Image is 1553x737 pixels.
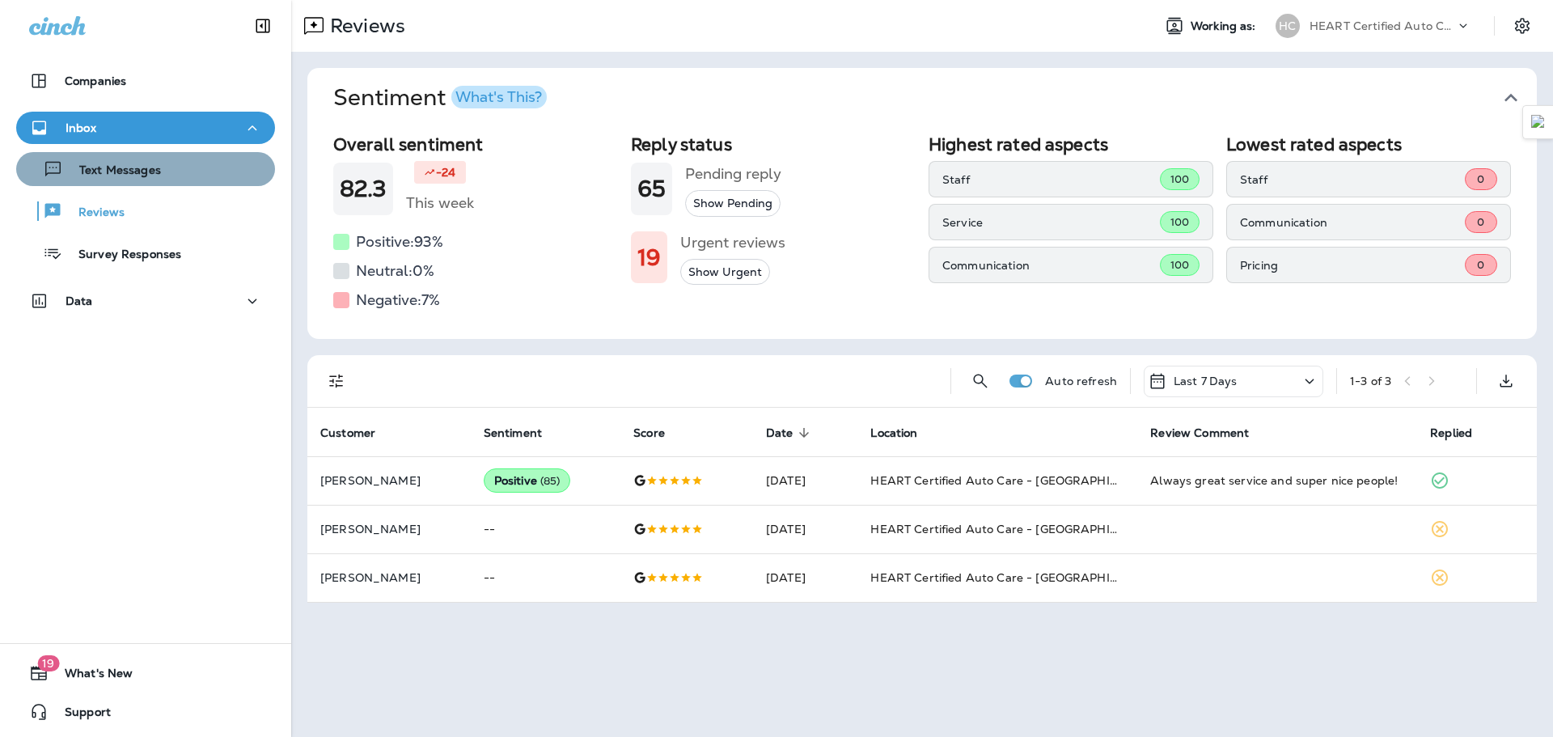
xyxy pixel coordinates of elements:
[320,474,458,487] p: [PERSON_NAME]
[16,696,275,728] button: Support
[484,468,571,493] div: Positive
[16,194,275,228] button: Reviews
[766,426,815,440] span: Date
[1150,426,1270,440] span: Review Comment
[356,258,434,284] h5: Neutral: 0 %
[680,259,770,286] button: Show Urgent
[320,68,1550,128] button: SentimentWhat's This?
[436,164,455,180] p: -24
[637,244,661,271] h1: 19
[870,426,917,440] span: Location
[540,474,561,488] span: ( 85 )
[753,505,857,553] td: [DATE]
[16,285,275,317] button: Data
[1170,172,1189,186] span: 100
[16,65,275,97] button: Companies
[324,14,405,38] p: Reviews
[753,456,857,505] td: [DATE]
[1430,426,1493,440] span: Replied
[1170,258,1189,272] span: 100
[1276,14,1300,38] div: HC
[320,426,396,440] span: Customer
[929,134,1213,155] h2: Highest rated aspects
[1240,259,1465,272] p: Pricing
[1191,19,1259,33] span: Working as:
[320,571,458,584] p: [PERSON_NAME]
[16,152,275,186] button: Text Messages
[1240,216,1465,229] p: Communication
[1170,215,1189,229] span: 100
[333,134,618,155] h2: Overall sentiment
[1150,472,1404,489] div: Always great service and super nice people!
[340,176,387,202] h1: 82.3
[484,426,563,440] span: Sentiment
[870,522,1161,536] span: HEART Certified Auto Care - [GEOGRAPHIC_DATA]
[870,426,938,440] span: Location
[870,570,1161,585] span: HEART Certified Auto Care - [GEOGRAPHIC_DATA]
[320,365,353,397] button: Filters
[1477,215,1484,229] span: 0
[471,505,621,553] td: --
[333,84,547,112] h1: Sentiment
[62,248,181,263] p: Survey Responses
[16,112,275,144] button: Inbox
[484,426,542,440] span: Sentiment
[356,229,443,255] h5: Positive: 93 %
[631,134,916,155] h2: Reply status
[65,74,126,87] p: Companies
[406,190,474,216] h5: This week
[870,473,1161,488] span: HEART Certified Auto Care - [GEOGRAPHIC_DATA]
[1350,375,1391,388] div: 1 - 3 of 3
[680,230,785,256] h5: Urgent reviews
[66,121,96,134] p: Inbox
[633,426,686,440] span: Score
[1045,375,1117,388] p: Auto refresh
[753,553,857,602] td: [DATE]
[964,365,997,397] button: Search Reviews
[307,128,1537,339] div: SentimentWhat's This?
[1310,19,1455,32] p: HEART Certified Auto Care
[66,294,93,307] p: Data
[37,655,59,671] span: 19
[1226,134,1511,155] h2: Lowest rated aspects
[633,426,665,440] span: Score
[1477,258,1484,272] span: 0
[16,236,275,270] button: Survey Responses
[1490,365,1522,397] button: Export as CSV
[63,163,161,179] p: Text Messages
[320,426,375,440] span: Customer
[455,90,542,104] div: What's This?
[1508,11,1537,40] button: Settings
[766,426,793,440] span: Date
[320,523,458,536] p: [PERSON_NAME]
[1240,173,1465,186] p: Staff
[356,287,440,313] h5: Negative: 7 %
[942,173,1160,186] p: Staff
[62,205,125,221] p: Reviews
[49,705,111,725] span: Support
[240,10,286,42] button: Collapse Sidebar
[637,176,666,202] h1: 65
[1430,426,1472,440] span: Replied
[451,86,547,108] button: What's This?
[942,216,1160,229] p: Service
[685,190,781,217] button: Show Pending
[1477,172,1484,186] span: 0
[942,259,1160,272] p: Communication
[471,553,621,602] td: --
[16,657,275,689] button: 19What's New
[1174,375,1238,388] p: Last 7 Days
[1150,426,1249,440] span: Review Comment
[49,667,133,686] span: What's New
[685,161,781,187] h5: Pending reply
[1531,115,1546,129] img: Detect Auto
